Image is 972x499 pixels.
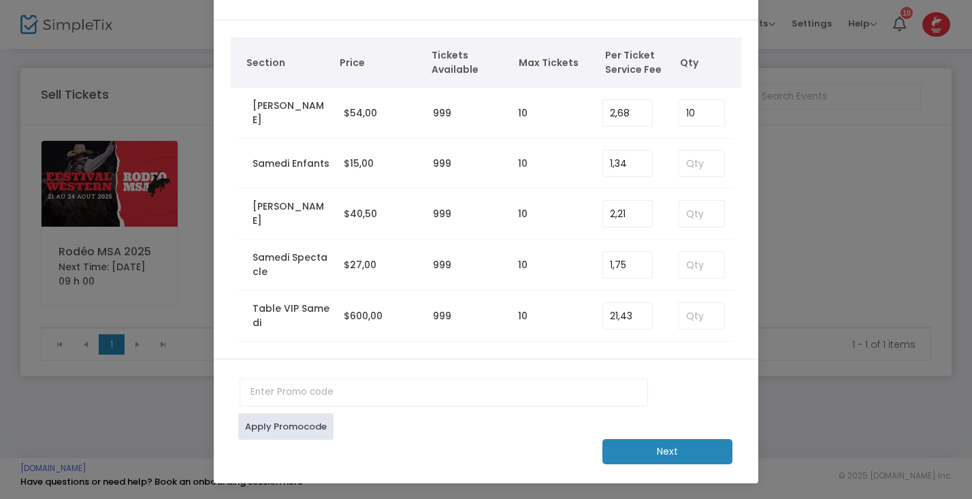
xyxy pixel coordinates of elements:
label: 10 [518,106,528,120]
label: [PERSON_NAME] [253,99,330,127]
input: Enter Service Fee [603,303,652,329]
label: Table VIP Samedi [253,302,330,330]
input: Qty [679,150,724,176]
label: 999 [433,157,451,171]
label: 999 [433,106,451,120]
a: Apply Promocode [238,413,334,440]
span: $40,50 [344,207,377,221]
input: Enter Service Fee [603,100,652,126]
span: Max Tickets [519,56,592,70]
label: Samedi Spectacle [253,251,330,279]
label: 10 [518,258,528,272]
label: Samedi Enfants [253,157,329,171]
span: Per Ticket Service Fee [605,48,673,77]
span: $600,00 [344,309,383,323]
span: $15,00 [344,157,374,170]
label: 999 [433,258,451,272]
input: Qty [679,303,724,329]
label: 10 [518,157,528,171]
span: Tickets Available [432,48,505,77]
span: Section [246,56,327,70]
input: Qty [679,201,724,227]
label: [PERSON_NAME] [253,199,330,228]
input: Qty [679,100,724,126]
span: Qty [680,56,734,70]
label: 999 [433,309,451,323]
input: Enter Service Fee [603,252,652,278]
span: $54,00 [344,106,377,120]
m-button: Next [602,439,732,464]
input: Enter Service Fee [603,201,652,227]
label: 10 [518,309,528,323]
span: Price [340,56,418,70]
input: Qty [679,252,724,278]
label: 999 [433,207,451,221]
input: Enter Promo code [240,379,648,406]
span: $27,00 [344,258,376,272]
label: 10 [518,207,528,221]
input: Enter Service Fee [603,150,652,176]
